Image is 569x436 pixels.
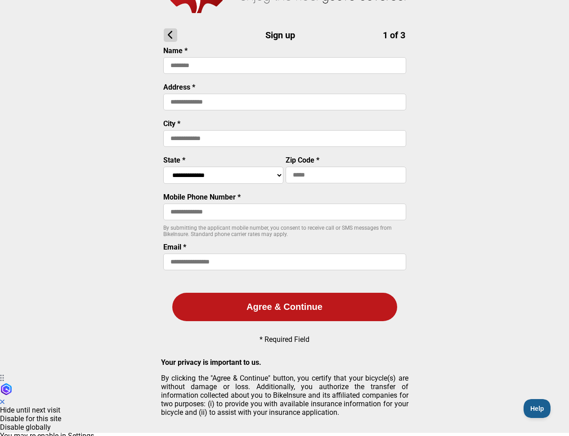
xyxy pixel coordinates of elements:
[383,30,405,41] span: 1 of 3
[163,193,241,201] label: Mobile Phone Number *
[163,243,186,251] label: Email *
[163,119,180,128] label: City *
[163,46,188,55] label: Name *
[161,358,261,367] strong: Your privacy is important to us.
[163,225,406,237] p: By submitting the applicant mobile number, you consent to receive call or SMS messages from BikeI...
[172,293,397,321] button: Agree & Continue
[161,374,408,417] p: By clicking the "Agree & Continue" button, you certify that your bicycle(s) are without damage or...
[260,335,309,344] p: * Required Field
[524,399,551,418] iframe: Toggle Customer Support
[163,156,185,164] label: State *
[286,156,319,164] label: Zip Code *
[163,83,195,91] label: Address *
[164,28,405,42] h1: Sign up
